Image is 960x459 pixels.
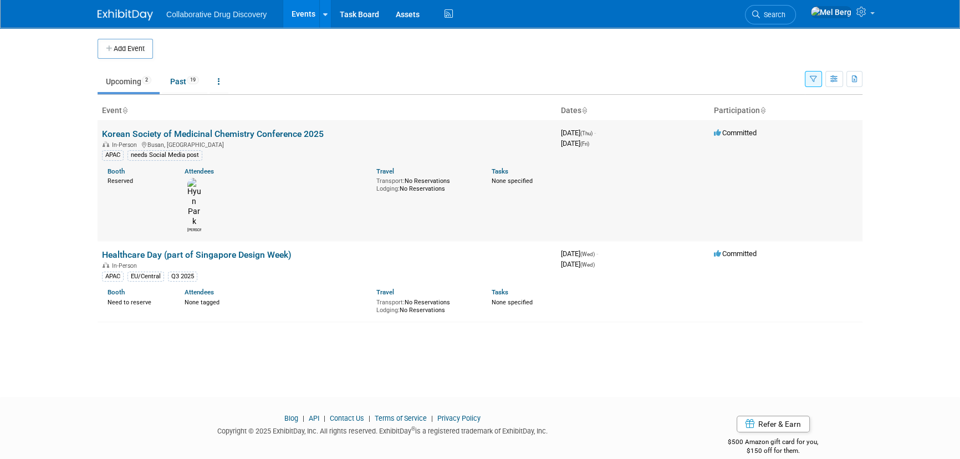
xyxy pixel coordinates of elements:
[580,130,593,136] span: (Thu)
[376,177,405,185] span: Transport:
[127,272,164,282] div: EU/Central
[321,414,328,422] span: |
[594,129,596,137] span: -
[185,297,369,307] div: None tagged
[187,226,201,233] div: Hyun Park
[709,101,862,120] th: Participation
[112,262,140,269] span: In-Person
[103,141,109,147] img: In-Person Event
[102,249,292,260] a: Healthcare Day (part of Singapore Design Week)
[376,175,475,192] div: No Reservations No Reservations
[102,272,124,282] div: APAC
[330,414,364,422] a: Contact Us
[492,167,508,175] a: Tasks
[98,101,556,120] th: Event
[428,414,436,422] span: |
[185,288,214,296] a: Attendees
[760,11,785,19] span: Search
[162,71,207,92] a: Past19
[284,414,298,422] a: Blog
[580,262,595,268] span: (Wed)
[187,76,199,84] span: 19
[168,272,197,282] div: Q3 2025
[309,414,319,422] a: API
[376,299,405,306] span: Transport:
[411,426,415,432] sup: ®
[98,424,667,436] div: Copyright © 2025 ExhibitDay, Inc. All rights reserved. ExhibitDay is a registered trademark of Ex...
[98,39,153,59] button: Add Event
[596,249,598,258] span: -
[142,76,151,84] span: 2
[580,251,595,257] span: (Wed)
[102,150,124,160] div: APAC
[187,178,201,226] img: Hyun Park
[108,297,168,307] div: Need to reserve
[108,167,125,175] a: Booth
[492,288,508,296] a: Tasks
[102,140,552,149] div: Busan, [GEOGRAPHIC_DATA]
[376,307,400,314] span: Lodging:
[714,129,757,137] span: Committed
[581,106,587,115] a: Sort by Start Date
[492,299,533,306] span: None specified
[376,297,475,314] div: No Reservations No Reservations
[127,150,202,160] div: needs Social Media post
[98,71,160,92] a: Upcoming2
[98,9,153,21] img: ExhibitDay
[376,185,400,192] span: Lodging:
[375,414,427,422] a: Terms of Service
[108,288,125,296] a: Booth
[366,414,373,422] span: |
[760,106,765,115] a: Sort by Participation Type
[714,249,757,258] span: Committed
[112,141,140,149] span: In-Person
[108,175,168,185] div: Reserved
[185,167,214,175] a: Attendees
[376,167,394,175] a: Travel
[561,129,596,137] span: [DATE]
[166,10,267,19] span: Collaborative Drug Discovery
[684,430,863,456] div: $500 Amazon gift card for you,
[561,249,598,258] span: [DATE]
[437,414,481,422] a: Privacy Policy
[122,106,127,115] a: Sort by Event Name
[810,6,852,18] img: Mel Berg
[376,288,394,296] a: Travel
[102,129,324,139] a: Korean Society of Medicinal Chemistry Conference 2025
[684,446,863,456] div: $150 off for them.
[580,141,589,147] span: (Fri)
[103,262,109,268] img: In-Person Event
[561,139,589,147] span: [DATE]
[492,177,533,185] span: None specified
[745,5,796,24] a: Search
[737,416,810,432] a: Refer & Earn
[556,101,709,120] th: Dates
[300,414,307,422] span: |
[561,260,595,268] span: [DATE]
